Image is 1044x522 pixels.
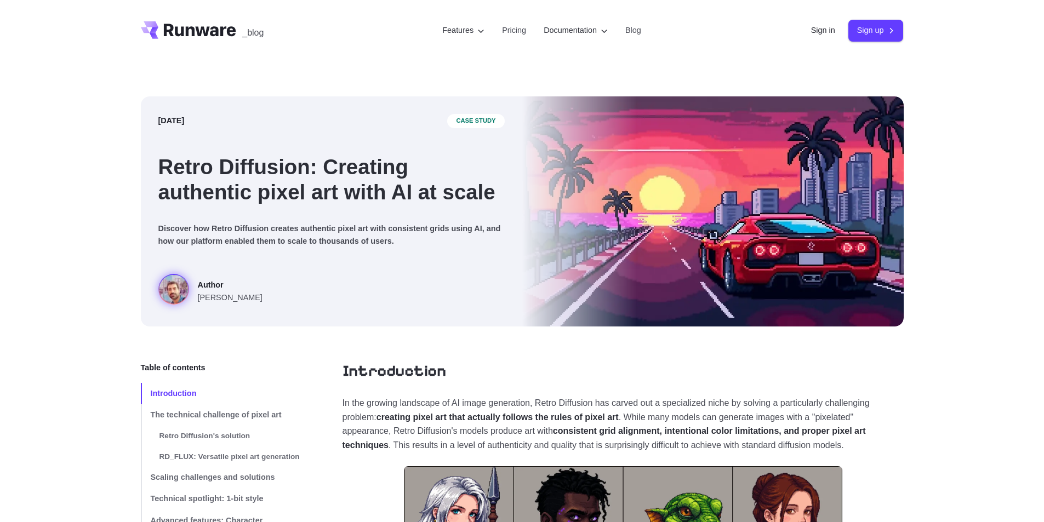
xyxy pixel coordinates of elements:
label: Features [442,24,484,37]
strong: creating pixel art that actually follows the rules of pixel art [376,412,619,422]
a: Sign up [848,20,904,41]
a: Introduction [141,383,307,404]
a: a red sports car on a futuristic highway with a sunset and city skyline in the background, styled... [158,274,263,309]
span: Author [198,279,263,291]
a: Introduction [343,362,446,381]
a: Technical spotlight: 1-bit style [141,488,307,509]
span: RD_FLUX: Versatile pixel art generation [159,452,300,461]
time: [DATE] [158,114,185,127]
span: [PERSON_NAME] [198,291,263,304]
label: Documentation [544,24,608,37]
a: The technical challenge of pixel art [141,404,307,426]
a: Blog [625,24,641,37]
a: Go to / [141,21,236,39]
span: case study [447,114,504,128]
a: Retro Diffusion's solution [141,426,307,446]
a: Sign in [811,24,835,37]
a: Scaling challenges and solutions [141,467,307,488]
span: Retro Diffusion's solution [159,432,250,440]
span: The technical challenge of pixel art [151,410,282,419]
span: _blog [242,28,264,37]
p: Discover how Retro Diffusion creates authentic pixel art with consistent grids using AI, and how ... [158,222,505,248]
span: Table of contents [141,362,206,374]
a: _blog [242,21,264,39]
h1: Retro Diffusion: Creating authentic pixel art with AI at scale [158,154,505,205]
span: Technical spotlight: 1-bit style [151,494,264,503]
img: a red sports car on a futuristic highway with a sunset and city skyline in the background, styled... [522,96,904,326]
span: Introduction [151,389,197,398]
span: Scaling challenges and solutions [151,473,275,481]
p: In the growing landscape of AI image generation, Retro Diffusion has carved out a specialized nic... [343,396,904,452]
strong: consistent grid alignment, intentional color limitations, and proper pixel art techniques [343,426,866,450]
a: Pricing [502,24,526,37]
a: RD_FLUX: Versatile pixel art generation [141,446,307,467]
